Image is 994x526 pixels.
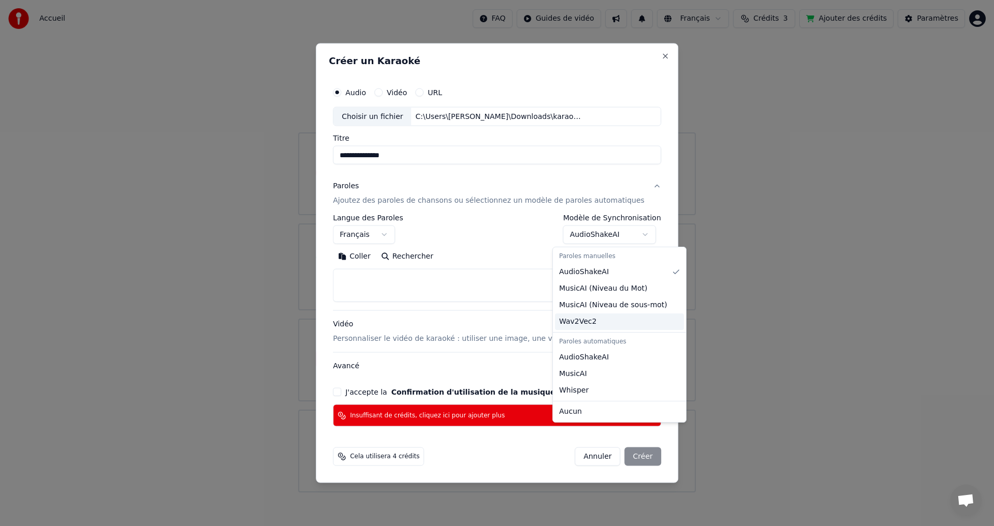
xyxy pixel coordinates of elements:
span: AudioShakeAI [559,352,609,363]
span: MusicAI [559,369,587,379]
div: Paroles manuelles [555,249,684,264]
span: MusicAI ( Niveau de sous-mot ) [559,300,667,310]
span: Whisper [559,385,589,396]
span: MusicAI ( Niveau du Mot ) [559,283,647,294]
div: Paroles automatiques [555,335,684,349]
span: Aucun [559,407,582,417]
span: AudioShakeAI [559,267,609,277]
span: Wav2Vec2 [559,317,596,327]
